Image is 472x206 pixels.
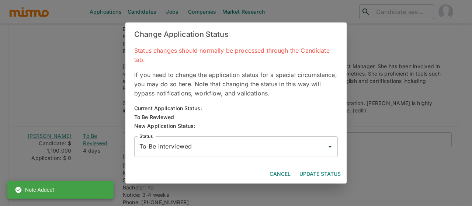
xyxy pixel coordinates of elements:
[125,22,347,46] h2: Change Application Status
[296,167,344,181] button: Update Status
[134,104,202,113] div: Current Application Status:
[134,113,202,122] div: To Be Reviewed
[134,122,338,130] div: New Application Status:
[325,142,335,152] button: Open
[134,71,337,97] span: If you need to change the application status for a special circumstance, you may do so here. Note...
[15,183,54,196] div: Note Added!
[267,167,294,181] button: Cancel
[134,47,330,63] span: Status changes should normally be processed through the Candidate tab.
[139,133,153,139] label: Status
